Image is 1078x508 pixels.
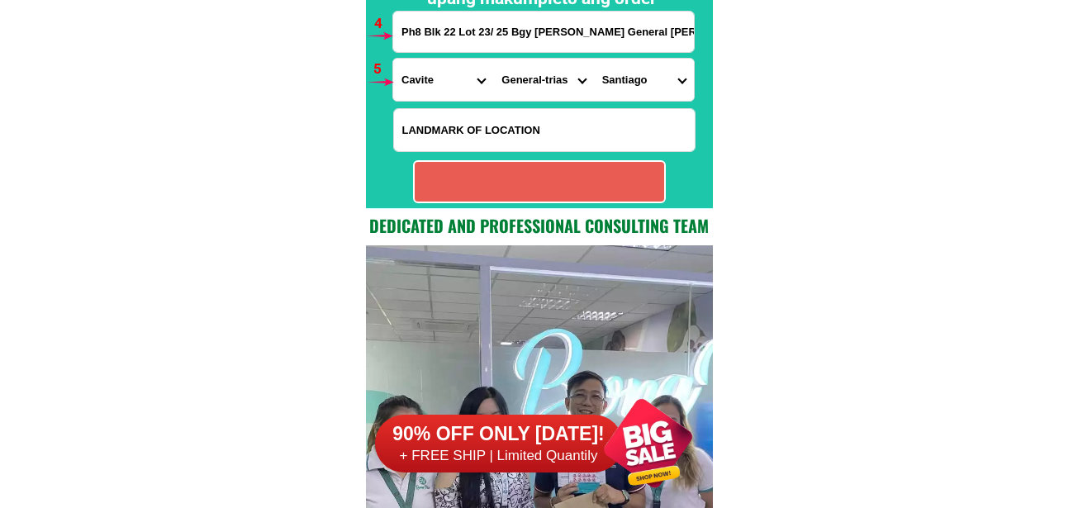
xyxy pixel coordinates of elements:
[393,12,694,52] input: Input address
[375,422,623,447] h6: 90% OFF ONLY [DATE]!
[374,13,393,35] h6: 4
[393,59,493,101] select: Select province
[373,59,392,80] h6: 5
[366,213,713,238] h2: Dedicated and professional consulting team
[375,447,623,465] h6: + FREE SHIP | Limited Quantily
[594,59,694,101] select: Select commune
[493,59,593,101] select: Select district
[394,109,695,151] input: Input LANDMARKOFLOCATION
